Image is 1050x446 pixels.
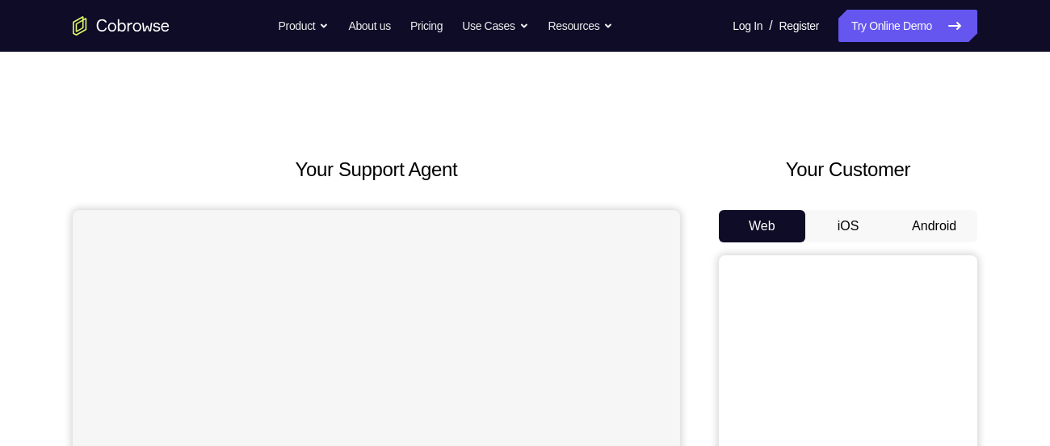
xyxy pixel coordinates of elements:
[548,10,614,42] button: Resources
[462,10,528,42] button: Use Cases
[838,10,977,42] a: Try Online Demo
[779,10,819,42] a: Register
[73,16,170,36] a: Go to the home page
[348,10,390,42] a: About us
[733,10,762,42] a: Log In
[73,155,680,184] h2: Your Support Agent
[719,210,805,242] button: Web
[769,16,772,36] span: /
[410,10,443,42] a: Pricing
[719,155,977,184] h2: Your Customer
[805,210,892,242] button: iOS
[279,10,330,42] button: Product
[891,210,977,242] button: Android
